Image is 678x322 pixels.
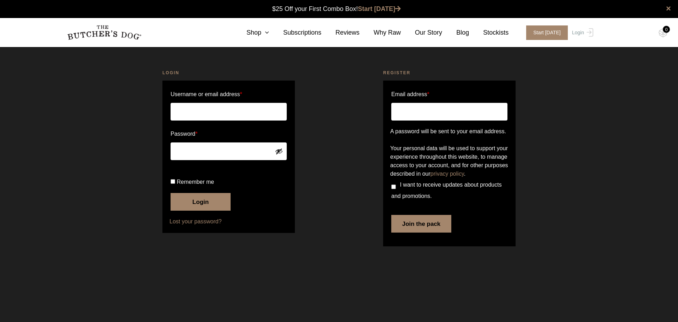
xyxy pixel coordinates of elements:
span: I want to receive updates about products and promotions. [391,182,502,199]
img: TBD_Cart-Empty.png [659,28,667,37]
a: Start [DATE] [358,5,401,12]
a: Stockists [469,28,509,37]
a: Blog [442,28,469,37]
a: close [666,4,671,13]
button: Join the pack [391,215,451,233]
a: privacy policy [430,171,464,177]
a: Lost your password? [169,217,288,226]
a: Reviews [321,28,359,37]
h2: Login [162,69,295,76]
p: Your personal data will be used to support your experience throughout this website, to manage acc... [390,144,509,178]
label: Username or email address [171,89,287,100]
button: Show password [275,147,283,155]
p: A password will be sent to your email address. [390,127,509,136]
span: Remember me [177,179,214,185]
h2: Register [383,69,516,76]
span: Start [DATE] [526,25,568,40]
label: Email address [391,89,429,100]
a: Shop [232,28,269,37]
a: Subscriptions [269,28,321,37]
a: Why Raw [359,28,401,37]
label: Password [171,128,287,140]
a: Login [570,25,593,40]
input: Remember me [171,179,175,184]
a: Our Story [401,28,442,37]
button: Login [171,193,231,211]
div: 0 [663,26,670,33]
a: Start [DATE] [519,25,570,40]
input: I want to receive updates about products and promotions. [391,185,396,189]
